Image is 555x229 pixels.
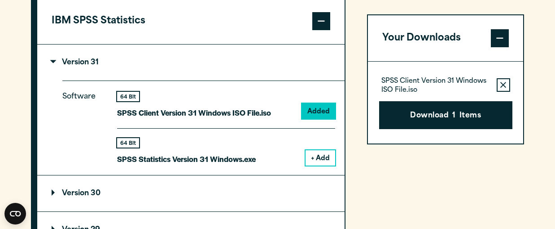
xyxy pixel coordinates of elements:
summary: Version 30 [37,175,345,211]
button: Added [302,103,335,119]
div: Your Downloads [368,61,524,144]
p: Software [62,90,103,158]
button: + Add [306,150,335,166]
summary: Version 31 [37,45,345,81]
button: Download1Items [379,101,512,129]
div: 64 Bit [117,92,139,101]
div: 64 Bit [117,138,139,148]
p: SPSS Client Version 31 Windows ISO File.iso [381,77,489,95]
p: SPSS Client Version 31 Windows ISO File.iso [117,106,271,119]
p: Version 31 [52,59,99,66]
p: SPSS Statistics Version 31 Windows.exe [117,153,256,166]
p: Version 30 [52,190,101,197]
span: 1 [452,110,455,122]
button: Open CMP widget [4,203,26,225]
button: Your Downloads [368,15,524,61]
